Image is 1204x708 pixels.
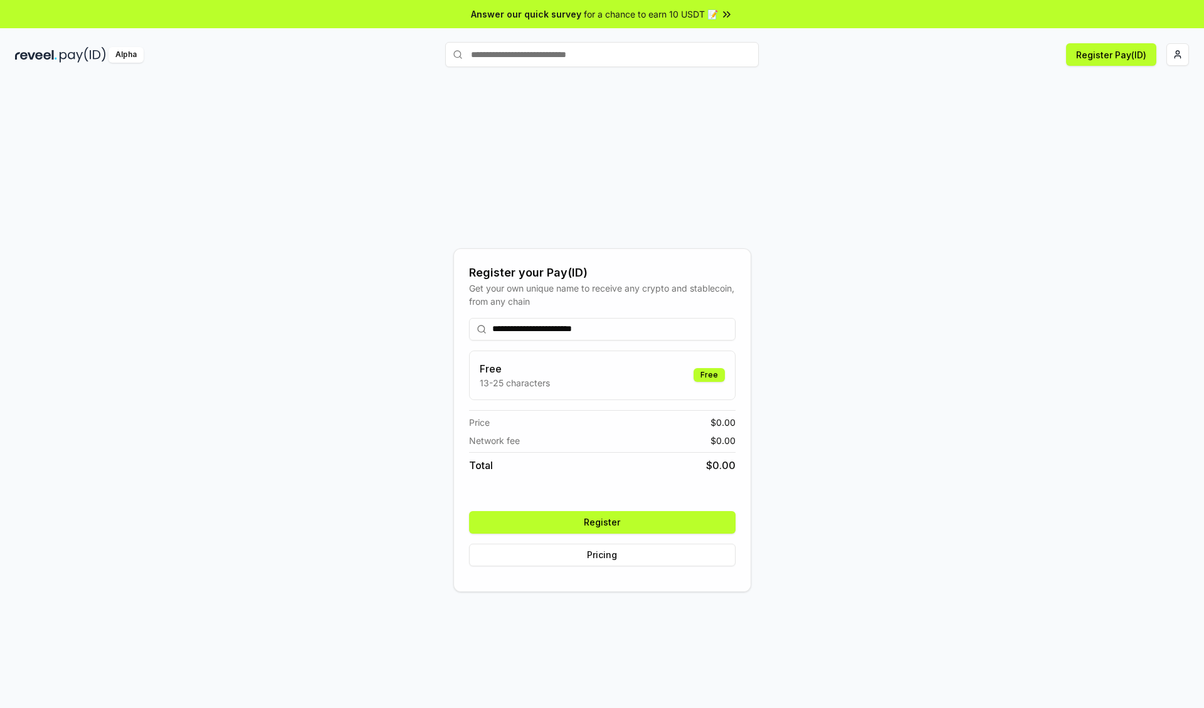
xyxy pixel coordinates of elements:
[108,47,144,63] div: Alpha
[694,368,725,382] div: Free
[471,8,581,21] span: Answer our quick survey
[469,264,736,282] div: Register your Pay(ID)
[469,434,520,447] span: Network fee
[469,544,736,566] button: Pricing
[480,376,550,389] p: 13-25 characters
[15,47,57,63] img: reveel_dark
[584,8,718,21] span: for a chance to earn 10 USDT 📝
[706,458,736,473] span: $ 0.00
[469,458,493,473] span: Total
[60,47,106,63] img: pay_id
[710,416,736,429] span: $ 0.00
[480,361,550,376] h3: Free
[469,511,736,534] button: Register
[710,434,736,447] span: $ 0.00
[1066,43,1156,66] button: Register Pay(ID)
[469,282,736,308] div: Get your own unique name to receive any crypto and stablecoin, from any chain
[469,416,490,429] span: Price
